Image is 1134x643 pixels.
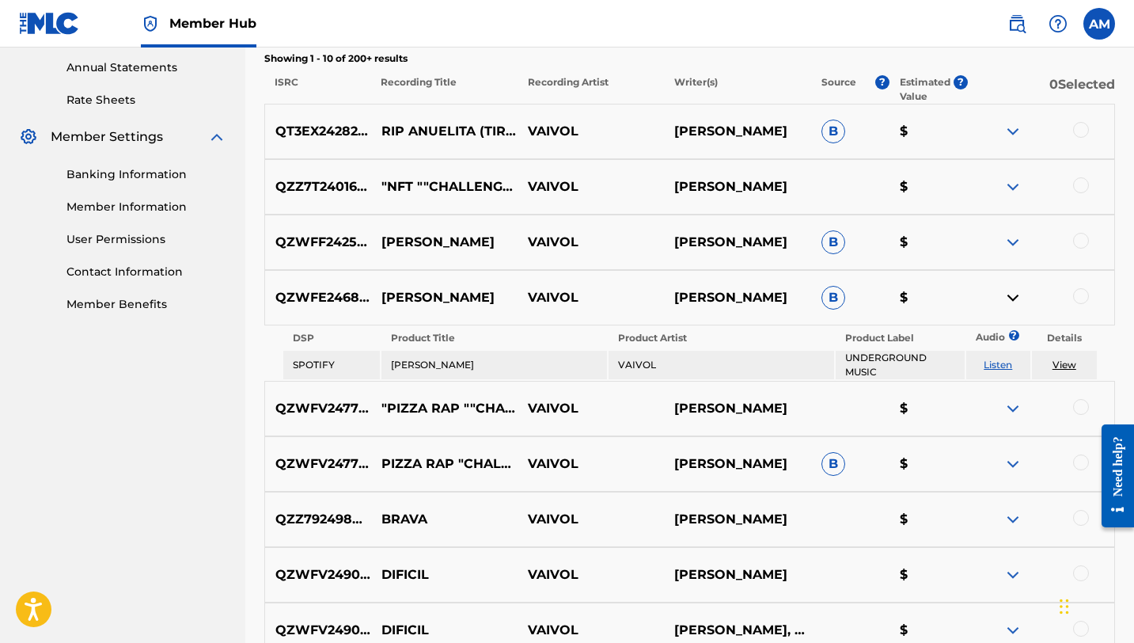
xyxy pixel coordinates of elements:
[1003,621,1022,640] img: expand
[609,327,834,349] th: Product Artist
[371,621,518,640] p: DIFICIL
[821,75,856,104] p: Source
[370,75,518,104] p: Recording Title
[283,327,380,349] th: DSP
[371,510,518,529] p: BRAVA
[265,565,371,584] p: QZWFV2490065
[875,75,889,89] span: ?
[518,455,664,474] p: VAIVOL
[66,231,226,248] a: User Permissions
[381,327,607,349] th: Product Title
[889,288,968,307] p: $
[664,510,810,529] p: [PERSON_NAME]
[371,399,518,418] p: "PIZZA RAP ""CHALLENGE"""
[1014,330,1015,341] span: ?
[664,288,810,307] p: [PERSON_NAME]
[836,327,965,349] th: Product Label
[1090,412,1134,539] iframe: Resource Center
[664,122,810,141] p: [PERSON_NAME]
[889,455,968,474] p: $
[821,452,845,476] span: B
[19,12,80,35] img: MLC Logo
[968,75,1115,104] p: 0 Selected
[821,230,845,254] span: B
[1055,567,1134,643] div: Widget de chat
[1003,455,1022,474] img: expand
[664,177,810,196] p: [PERSON_NAME]
[1001,8,1033,40] a: Public Search
[1003,288,1022,307] img: contract
[371,565,518,584] p: DIFICIL
[664,621,810,640] p: [PERSON_NAME], VAIVOL
[1003,510,1022,529] img: expand
[889,565,968,584] p: $
[609,351,834,379] td: VAIVOL
[954,75,968,89] span: ?
[141,14,160,33] img: Top Rightsholder
[265,122,371,141] p: QT3EX2428208
[664,399,810,418] p: [PERSON_NAME]
[1055,567,1134,643] iframe: Chat Widget
[371,288,518,307] p: [PERSON_NAME]
[518,565,664,584] p: VAIVOL
[265,177,371,196] p: QZZ7T2401689
[371,233,518,252] p: [PERSON_NAME]
[371,177,518,196] p: "NFT ""CHALLENGE"""
[889,177,968,196] p: $
[518,288,664,307] p: VAIVOL
[1007,14,1026,33] img: search
[66,59,226,76] a: Annual Statements
[265,399,371,418] p: QZWFV2477054
[518,621,664,640] p: VAIVOL
[66,166,226,183] a: Banking Information
[1003,233,1022,252] img: expand
[1032,327,1096,349] th: Details
[371,122,518,141] p: RIP ANUELITA (TIRALEAANUELCHALLENGE)
[517,75,664,104] p: Recording Artist
[518,233,664,252] p: VAIVOL
[889,122,968,141] p: $
[19,127,38,146] img: Member Settings
[889,621,968,640] p: $
[1003,122,1022,141] img: expand
[889,399,968,418] p: $
[381,351,607,379] td: [PERSON_NAME]
[821,120,845,143] span: B
[821,286,845,310] span: B
[265,621,371,640] p: QZWFV2490065
[1003,565,1022,584] img: expand
[265,288,371,307] p: QZWFE2468651
[1003,399,1022,418] img: expand
[1049,14,1068,33] img: help
[265,455,371,474] p: QZWFV2477054
[889,510,968,529] p: $
[1042,8,1074,40] div: Help
[66,199,226,215] a: Member Information
[264,75,370,104] p: ISRC
[169,14,256,32] span: Member Hub
[518,399,664,418] p: VAIVOL
[371,455,518,474] p: PIZZA RAP "CHALLENGE" - MY VERSION
[1060,583,1069,630] div: Arrastrar
[66,264,226,280] a: Contact Information
[207,127,226,146] img: expand
[966,330,985,344] p: Audio
[664,75,811,104] p: Writer(s)
[66,296,226,313] a: Member Benefits
[66,92,226,108] a: Rate Sheets
[265,233,371,252] p: QZWFF2425357
[283,351,380,379] td: SPOTIFY
[1052,359,1076,371] a: View
[836,351,965,379] td: UNDERGROUND MUSIC
[518,122,664,141] p: VAIVOL
[518,177,664,196] p: VAIVOL
[1003,177,1022,196] img: expand
[664,455,810,474] p: [PERSON_NAME]
[984,359,1012,371] a: Listen
[1083,8,1115,40] div: User Menu
[664,565,810,584] p: [PERSON_NAME]
[51,127,163,146] span: Member Settings
[889,233,968,252] p: $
